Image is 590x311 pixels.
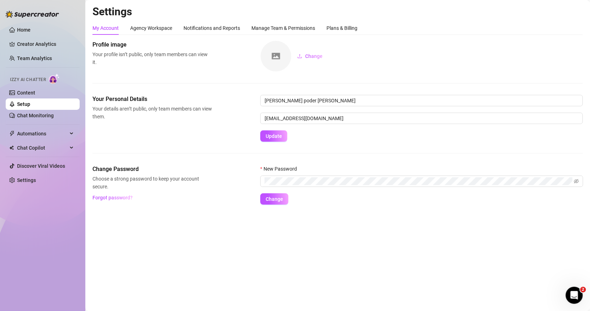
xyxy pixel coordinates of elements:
span: Choose a strong password to keep your account secure. [92,175,212,191]
span: Change [266,196,283,202]
div: My Account [92,24,119,32]
span: Change Password [92,165,212,173]
a: Discover Viral Videos [17,163,65,169]
span: Your profile isn’t public, only team members can view it. [92,50,212,66]
span: Forgot password? [93,195,133,200]
a: Team Analytics [17,55,52,61]
div: Agency Workspace [130,24,172,32]
a: Setup [17,101,30,107]
span: eye-invisible [574,179,579,184]
a: Creator Analytics [17,38,74,50]
input: Enter name [260,95,583,106]
a: Chat Monitoring [17,113,54,118]
div: Manage Team & Permissions [251,24,315,32]
a: Content [17,90,35,96]
button: Change [260,193,288,205]
span: Your Personal Details [92,95,212,103]
button: Change [292,50,328,62]
button: Update [260,130,287,142]
span: Izzy AI Chatter [10,76,46,83]
div: Plans & Billing [326,24,357,32]
iframe: Intercom live chat [566,287,583,304]
label: New Password [260,165,302,173]
a: Settings [17,177,36,183]
input: Enter new email [260,113,583,124]
span: Profile image [92,41,212,49]
span: Your details aren’t public, only team members can view them. [92,105,212,120]
img: Chat Copilot [9,145,14,150]
span: Change [305,53,323,59]
h2: Settings [92,5,583,18]
img: AI Chatter [49,74,60,84]
div: Notifications and Reports [184,24,240,32]
span: Chat Copilot [17,142,68,154]
img: logo-BBDzfeDw.svg [6,11,59,18]
span: Update [266,133,282,139]
span: upload [297,54,302,59]
span: 2 [580,287,586,293]
span: thunderbolt [9,131,15,136]
button: Forgot password? [92,192,133,203]
a: Home [17,27,31,33]
input: New Password [265,177,573,185]
span: Automations [17,128,68,139]
img: square-placeholder.png [261,41,291,71]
